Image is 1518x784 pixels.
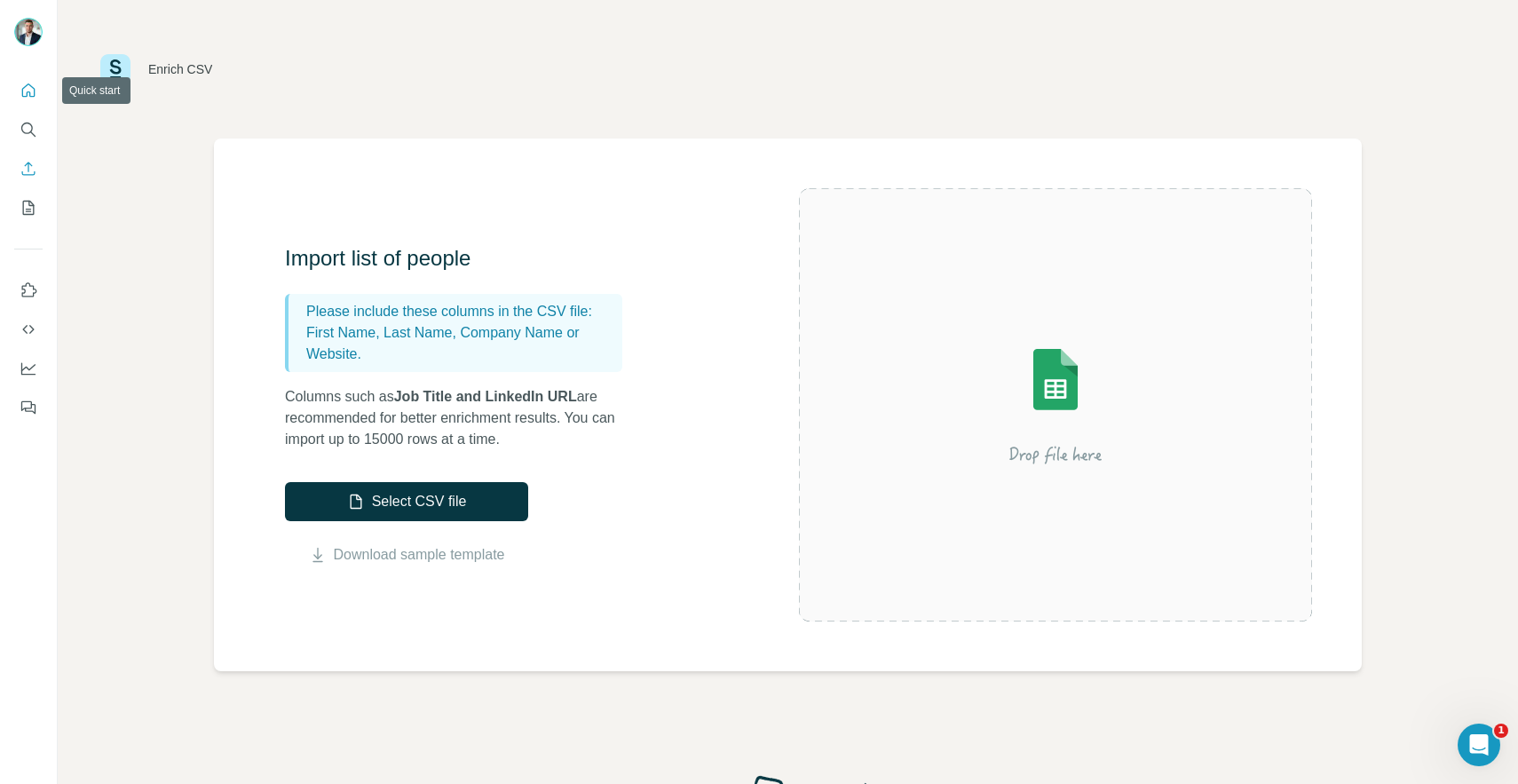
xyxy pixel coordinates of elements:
img: Surfe Illustration - Drop file here or select below [896,298,1215,511]
span: Job Title and LinkedIn URL [394,389,577,404]
span: 1 [1494,724,1508,738]
img: Avatar [14,18,43,46]
button: Use Surfe API [14,313,43,345]
iframe: Intercom live chat [1458,724,1500,766]
button: Search [14,114,43,146]
p: First Name, Last Name, Company Name or Website. [306,322,615,365]
h3: Import list of people [285,244,640,273]
button: Dashboard [14,352,43,384]
button: Enrich CSV [14,153,43,185]
button: Select CSV file [285,482,528,521]
div: Enrich CSV [148,60,212,78]
p: Please include these columns in the CSV file: [306,301,615,322]
p: Columns such as are recommended for better enrichment results. You can import up to 15000 rows at... [285,386,640,450]
a: Download sample template [334,544,505,566]
button: Download sample template [285,544,528,566]
img: Surfe Logo [100,54,130,84]
button: Feedback [14,392,43,424]
button: My lists [14,192,43,224]
button: Use Surfe on LinkedIn [14,274,43,306]
button: Quick start [14,75,43,107]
